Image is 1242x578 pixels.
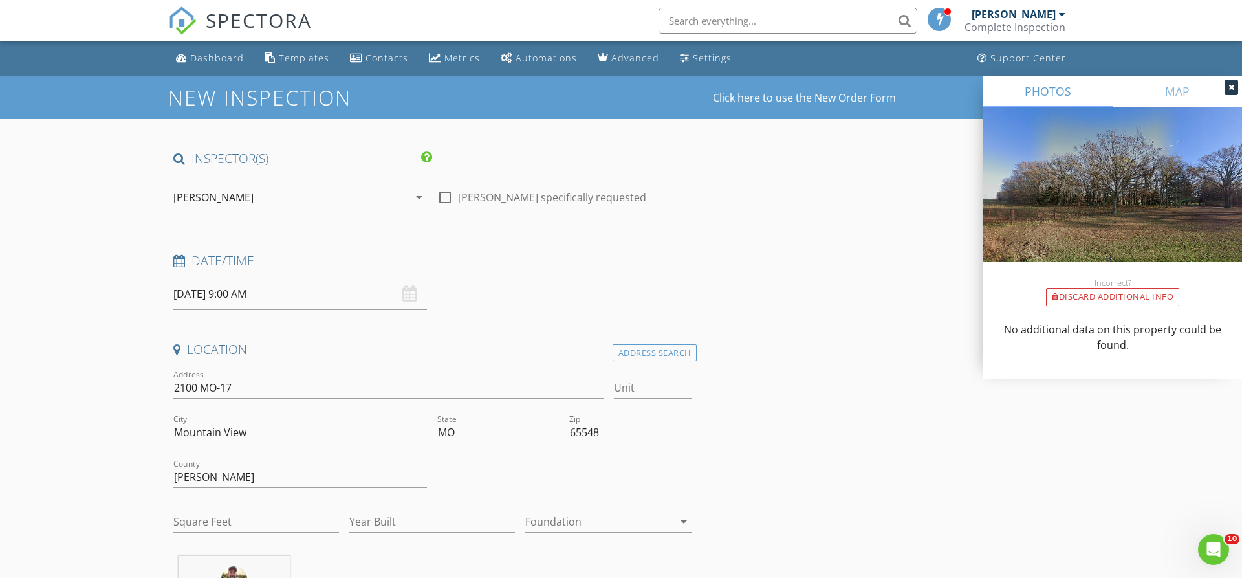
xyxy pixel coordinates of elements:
p: No additional data on this property could be found. [999,322,1226,353]
a: Click here to use the New Order Form [713,93,896,103]
a: Support Center [972,47,1071,71]
div: Automations [516,52,577,64]
a: PHOTOS [983,76,1113,107]
div: Discard Additional info [1046,288,1179,306]
div: Contacts [365,52,408,64]
img: streetview [983,107,1242,293]
div: Metrics [444,52,480,64]
h1: New Inspection [168,86,455,109]
h4: Date/Time [173,252,692,269]
img: The Best Home Inspection Software - Spectora [168,6,197,35]
a: Advanced [593,47,664,71]
div: Templates [279,52,329,64]
i: arrow_drop_down [676,514,692,529]
a: Automations (Basic) [496,47,582,71]
i: arrow_drop_down [411,190,427,205]
a: Settings [675,47,737,71]
div: Dashboard [190,52,244,64]
a: Contacts [345,47,413,71]
span: 10 [1225,534,1239,544]
div: Settings [693,52,732,64]
a: Metrics [424,47,485,71]
input: Select date [173,278,427,310]
div: Advanced [611,52,659,64]
div: [PERSON_NAME] [173,192,254,203]
div: Support Center [990,52,1066,64]
div: Incorrect? [983,278,1242,288]
span: SPECTORA [206,6,312,34]
a: Templates [259,47,334,71]
input: Search everything... [659,8,917,34]
a: Dashboard [171,47,249,71]
label: [PERSON_NAME] specifically requested [458,191,646,204]
h4: INSPECTOR(S) [173,150,432,167]
a: MAP [1113,76,1242,107]
div: Address Search [613,344,697,362]
div: [PERSON_NAME] [972,8,1056,21]
div: Complete Inspection [964,21,1065,34]
h4: Location [173,341,692,358]
iframe: Intercom live chat [1198,534,1229,565]
a: SPECTORA [168,17,312,45]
